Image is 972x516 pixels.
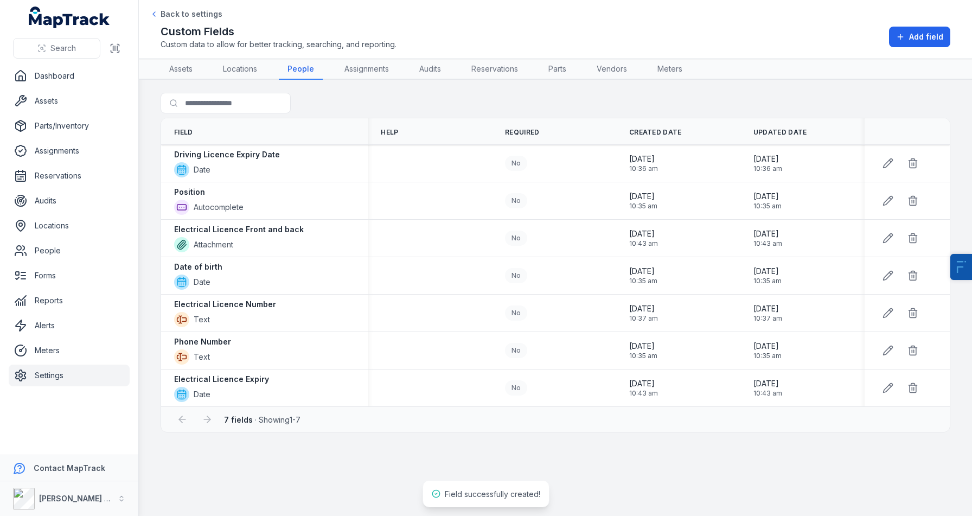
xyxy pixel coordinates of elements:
[649,59,691,80] a: Meters
[194,389,210,400] span: Date
[505,156,527,171] div: No
[753,154,782,173] time: 07/10/2025, 10:36:07 am
[629,154,658,164] span: [DATE]
[505,268,527,283] div: No
[629,277,657,285] span: 10:35 am
[194,314,210,325] span: Text
[9,65,130,87] a: Dashboard
[34,463,105,473] strong: Contact MapTrack
[336,59,398,80] a: Assignments
[753,314,782,323] span: 10:37 am
[629,239,658,248] span: 10:43 am
[629,228,658,248] time: 07/10/2025, 10:43:41 am
[753,303,782,323] time: 07/10/2025, 10:37:30 am
[629,389,658,398] span: 10:43 am
[174,187,205,198] strong: Position
[753,202,782,211] span: 10:35 am
[505,380,527,396] div: No
[9,265,130,286] a: Forms
[629,378,658,398] time: 07/10/2025, 10:43:09 am
[889,27,950,47] button: Add field
[9,290,130,311] a: Reports
[9,115,130,137] a: Parts/Inventory
[629,202,657,211] span: 10:35 am
[411,59,450,80] a: Audits
[540,59,575,80] a: Parts
[174,128,193,137] span: Field
[505,343,527,358] div: No
[161,59,201,80] a: Assets
[753,239,782,248] span: 10:43 am
[505,305,527,321] div: No
[753,303,782,314] span: [DATE]
[588,59,636,80] a: Vendors
[753,128,807,137] span: Updated Date
[629,378,658,389] span: [DATE]
[194,352,210,362] span: Text
[629,164,658,173] span: 10:36 am
[629,154,658,173] time: 07/10/2025, 10:36:07 am
[463,59,527,80] a: Reservations
[629,128,682,137] span: Created Date
[9,190,130,212] a: Audits
[629,303,658,314] span: [DATE]
[9,90,130,112] a: Assets
[279,59,323,80] a: People
[9,315,130,336] a: Alerts
[381,128,398,137] span: Help
[753,341,782,360] time: 07/10/2025, 10:35:26 am
[29,7,110,28] a: MapTrack
[174,336,231,347] strong: Phone Number
[224,415,300,424] span: · Showing 1 - 7
[174,149,280,160] strong: Driving Licence Expiry Date
[753,378,782,398] time: 07/10/2025, 10:43:09 am
[9,365,130,386] a: Settings
[174,299,276,310] strong: Electrical Licence Number
[174,262,222,272] strong: Date of birth
[9,215,130,237] a: Locations
[753,164,782,173] span: 10:36 am
[753,341,782,352] span: [DATE]
[753,266,782,285] time: 07/10/2025, 10:35:16 am
[505,128,539,137] span: Required
[629,266,657,285] time: 07/10/2025, 10:35:16 am
[150,9,222,20] a: Back to settings
[753,191,782,202] span: [DATE]
[9,140,130,162] a: Assignments
[753,154,782,164] span: [DATE]
[194,202,244,213] span: Autocomplete
[174,224,304,235] strong: Electrical Licence Front and back
[629,191,657,202] span: [DATE]
[753,266,782,277] span: [DATE]
[161,9,222,20] span: Back to settings
[224,415,253,424] strong: 7 fields
[629,314,658,323] span: 10:37 am
[753,378,782,389] span: [DATE]
[9,240,130,262] a: People
[161,39,397,50] span: Custom data to allow for better tracking, searching, and reporting.
[629,303,658,323] time: 07/10/2025, 10:37:30 am
[13,38,100,59] button: Search
[629,191,657,211] time: 07/10/2025, 10:35:35 am
[505,231,527,246] div: No
[753,277,782,285] span: 10:35 am
[9,165,130,187] a: Reservations
[629,352,657,360] span: 10:35 am
[909,31,943,42] span: Add field
[445,489,540,499] span: Field successfully created!
[753,191,782,211] time: 07/10/2025, 10:35:35 am
[214,59,266,80] a: Locations
[9,340,130,361] a: Meters
[629,228,658,239] span: [DATE]
[194,277,210,288] span: Date
[39,494,140,503] strong: [PERSON_NAME] Electrical
[194,239,233,250] span: Attachment
[753,352,782,360] span: 10:35 am
[753,228,782,239] span: [DATE]
[753,389,782,398] span: 10:43 am
[505,193,527,208] div: No
[753,228,782,248] time: 07/10/2025, 10:43:41 am
[194,164,210,175] span: Date
[629,266,657,277] span: [DATE]
[174,374,269,385] strong: Electrical Licence Expiry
